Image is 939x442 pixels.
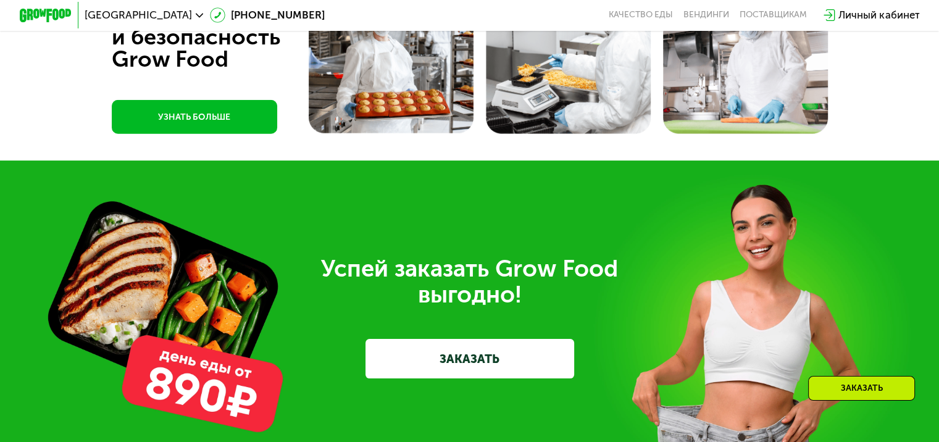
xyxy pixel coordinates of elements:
[740,10,807,20] div: поставщикам
[838,7,919,23] div: Личный кабинет
[104,256,835,307] div: Успей заказать Grow Food выгодно!
[210,7,325,23] a: [PHONE_NUMBER]
[609,10,673,20] a: Качество еды
[112,4,326,70] div: Качество и безопасность Grow Food
[85,10,192,20] span: [GEOGRAPHIC_DATA]
[683,10,729,20] a: Вендинги
[808,376,915,401] div: Заказать
[112,100,277,134] a: УЗНАТЬ БОЛЬШЕ
[365,339,574,378] a: ЗАКАЗАТЬ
